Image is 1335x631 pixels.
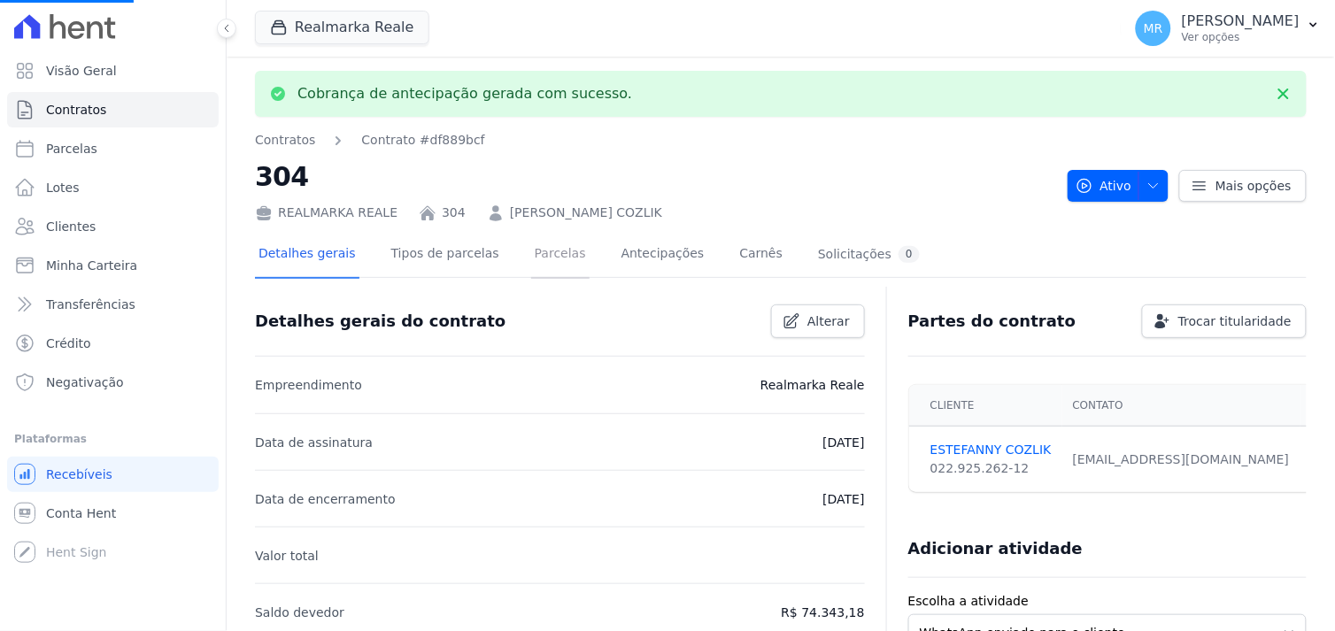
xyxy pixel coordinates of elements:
[7,326,219,361] a: Crédito
[388,232,503,279] a: Tipos de parcelas
[781,602,864,623] p: R$ 74.343,18
[531,232,590,279] a: Parcelas
[930,441,1052,459] a: ESTEFANNY COZLIK
[442,204,466,222] a: 304
[618,232,708,279] a: Antecipações
[1122,4,1335,53] button: MR [PERSON_NAME] Ver opções
[908,592,1307,611] label: Escolha a atividade
[909,385,1062,427] th: Cliente
[255,489,396,510] p: Data de encerramento
[822,432,864,453] p: [DATE]
[255,545,319,566] p: Valor total
[255,11,429,44] button: Realmarka Reale
[1062,385,1300,427] th: Contato
[771,304,865,338] a: Alterar
[255,131,1053,150] nav: Breadcrumb
[7,92,219,127] a: Contratos
[46,140,97,158] span: Parcelas
[255,602,344,623] p: Saldo devedor
[255,232,359,279] a: Detalhes gerais
[46,335,91,352] span: Crédito
[7,131,219,166] a: Parcelas
[822,489,864,510] p: [DATE]
[7,496,219,531] a: Conta Hent
[255,204,397,222] div: REALMARKA REALE
[46,179,80,196] span: Lotes
[1073,450,1290,469] div: [EMAIL_ADDRESS][DOMAIN_NAME]
[255,131,485,150] nav: Breadcrumb
[46,373,124,391] span: Negativação
[1144,22,1163,35] span: MR
[361,131,484,150] a: Contrato #df889bcf
[14,428,212,450] div: Plataformas
[818,246,920,263] div: Solicitações
[1076,170,1132,202] span: Ativo
[7,53,219,88] a: Visão Geral
[736,232,786,279] a: Carnês
[46,504,116,522] span: Conta Hent
[1178,312,1292,330] span: Trocar titularidade
[297,85,632,103] p: Cobrança de antecipação gerada com sucesso.
[760,374,865,396] p: Realmarka Reale
[1068,170,1169,202] button: Ativo
[930,459,1052,478] div: 022.925.262-12
[1179,170,1307,202] a: Mais opções
[255,311,505,332] h3: Detalhes gerais do contrato
[908,538,1083,559] h3: Adicionar atividade
[255,432,373,453] p: Data de assinatura
[46,218,96,235] span: Clientes
[7,457,219,492] a: Recebíveis
[7,209,219,244] a: Clientes
[46,466,112,483] span: Recebíveis
[46,101,106,119] span: Contratos
[46,257,137,274] span: Minha Carteira
[510,204,662,222] a: [PERSON_NAME] COZLIK
[7,248,219,283] a: Minha Carteira
[1142,304,1307,338] a: Trocar titularidade
[255,374,362,396] p: Empreendimento
[7,170,219,205] a: Lotes
[807,312,850,330] span: Alterar
[46,296,135,313] span: Transferências
[255,157,1053,196] h2: 304
[46,62,117,80] span: Visão Geral
[255,131,315,150] a: Contratos
[1182,30,1300,44] p: Ver opções
[7,287,219,322] a: Transferências
[908,311,1076,332] h3: Partes do contrato
[814,232,923,279] a: Solicitações0
[1215,177,1292,195] span: Mais opções
[899,246,920,263] div: 0
[1182,12,1300,30] p: [PERSON_NAME]
[7,365,219,400] a: Negativação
